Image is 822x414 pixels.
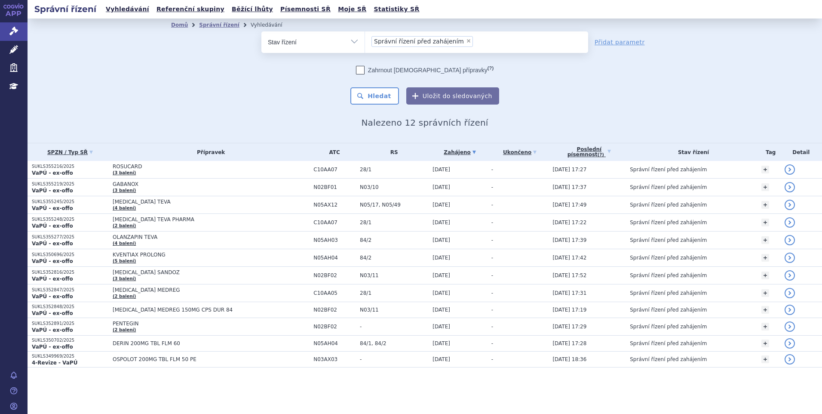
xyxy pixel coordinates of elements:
span: [MEDICAL_DATA] MEDREG [113,287,309,293]
strong: VaPÚ - ex-offo [32,188,73,194]
p: SUKLS355216/2025 [32,164,108,170]
span: [DATE] [432,219,450,226]
span: [DATE] 17:22 [552,219,586,226]
a: (4 balení) [113,241,136,246]
span: [DATE] [432,356,450,362]
span: - [491,324,493,330]
span: Správní řízení před zahájením [630,167,707,173]
a: detail [785,321,795,332]
span: Správní řízení před zahájením [630,340,707,346]
span: 84/1, 84/2 [360,340,428,346]
span: [MEDICAL_DATA] TEVA PHARMA [113,216,309,222]
a: detail [785,235,795,245]
a: Běžící lhůty [229,3,276,15]
span: Správní řízení před zahájením [630,202,707,208]
span: N03/11 [360,272,428,278]
span: [MEDICAL_DATA] MEDREG 150MG CPS DUR 84 [113,307,309,313]
input: Správní řízení před zahájením [475,36,480,46]
a: (2 balení) [113,294,136,299]
span: N02BF02 [313,324,356,330]
a: (3 balení) [113,188,136,193]
span: Správní řízení před zahájením [630,356,707,362]
strong: VaPÚ - ex-offo [32,344,73,350]
span: N02BF01 [313,184,356,190]
span: Správní řízení před zahájením [374,38,464,44]
a: Přidat parametr [595,38,645,46]
th: Detail [780,143,822,161]
span: - [491,255,493,261]
p: SUKLS352847/2025 [32,287,108,293]
label: Zahrnout [DEMOGRAPHIC_DATA] přípravky [356,66,494,74]
span: [DATE] 17:39 [552,237,586,243]
a: + [761,254,769,262]
span: ROSUCARD [113,164,309,170]
span: Správní řízení před zahájením [630,255,707,261]
th: Přípravek [108,143,309,161]
a: detail [785,288,795,298]
a: + [761,323,769,331]
span: PENTEGIN [113,321,309,327]
abbr: (?) [488,65,494,71]
span: 84/2 [360,237,428,243]
span: N05AH03 [313,237,356,243]
a: (2 balení) [113,327,136,332]
a: (2 balení) [113,223,136,228]
span: N05AH04 [313,340,356,346]
span: C10AA07 [313,167,356,173]
span: - [491,184,493,190]
span: - [491,167,493,173]
a: detail [785,270,795,281]
a: detail [785,164,795,175]
span: C10AA05 [313,290,356,296]
a: Statistiky SŘ [371,3,422,15]
span: 84/2 [360,255,428,261]
strong: VaPÚ - ex-offo [32,223,73,229]
span: Správní řízení před zahájením [630,324,707,330]
a: detail [785,182,795,192]
span: Nalezeno 12 správních řízení [361,117,488,128]
a: (3 balení) [113,276,136,281]
span: [DATE] 17:42 [552,255,586,261]
span: - [491,307,493,313]
a: (3 balení) [113,170,136,175]
a: + [761,183,769,191]
strong: VaPÚ - ex-offo [32,276,73,282]
strong: VaPÚ - ex-offo [32,258,73,264]
p: SUKLS349969/2025 [32,353,108,359]
p: SUKLS352816/2025 [32,269,108,275]
span: OLANZAPIN TEVA [113,234,309,240]
span: N03AX03 [313,356,356,362]
span: N05AH04 [313,255,356,261]
span: [MEDICAL_DATA] SANDOZ [113,269,309,275]
span: - [360,356,428,362]
span: [DATE] 18:36 [552,356,586,362]
span: [DATE] 17:49 [552,202,586,208]
p: SUKLS355277/2025 [32,234,108,240]
a: Referenční skupiny [154,3,227,15]
span: [DATE] [432,237,450,243]
span: Správní řízení před zahájením [630,290,707,296]
span: N05AX12 [313,202,356,208]
span: 28/1 [360,219,428,226]
span: - [491,340,493,346]
span: [DATE] 17:27 [552,167,586,173]
span: [DATE] [432,324,450,330]
a: + [761,306,769,314]
span: - [491,202,493,208]
span: [DATE] [432,290,450,296]
span: [DATE] [432,167,450,173]
p: SUKLS355245/2025 [32,199,108,205]
span: [DATE] 17:29 [552,324,586,330]
span: × [466,38,471,43]
span: - [491,219,493,226]
a: detail [785,338,795,349]
strong: VaPÚ - ex-offo [32,205,73,211]
span: [DATE] 17:37 [552,184,586,190]
a: + [761,272,769,279]
span: N03/11 [360,307,428,313]
p: SUKLS350696/2025 [32,252,108,258]
a: + [761,201,769,209]
a: detail [785,253,795,263]
span: [DATE] [432,340,450,346]
a: + [761,219,769,226]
